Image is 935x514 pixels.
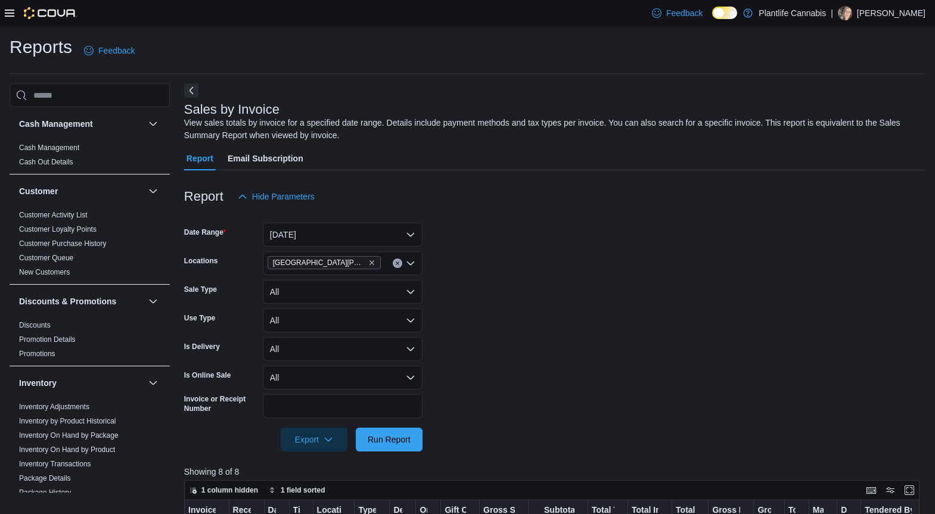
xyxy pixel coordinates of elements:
[19,254,73,262] a: Customer Queue
[79,39,139,63] a: Feedback
[406,258,415,268] button: Open list of options
[252,191,315,203] span: Hide Parameters
[19,459,91,469] span: Inventory Transactions
[185,483,263,497] button: 1 column hidden
[19,349,55,359] span: Promotions
[19,446,115,454] a: Inventory On Hand by Product
[184,117,920,142] div: View sales totals by invoice for a specified date range. Details include payment methods and tax ...
[368,434,411,446] span: Run Report
[201,485,258,495] span: 1 column hidden
[19,321,51,329] a: Discounts
[356,428,423,451] button: Run Report
[759,6,826,20] p: Plantlife Cannabis
[184,228,226,237] label: Date Range
[184,83,198,98] button: Next
[263,366,423,390] button: All
[273,257,366,269] span: [GEOGRAPHIC_DATA][PERSON_NAME] - [GEOGRAPHIC_DATA]
[184,370,231,380] label: Is Online Sale
[184,189,223,204] h3: Report
[19,268,70,276] a: New Customers
[263,309,423,332] button: All
[19,445,115,454] span: Inventory On Hand by Product
[19,402,89,412] span: Inventory Adjustments
[10,208,170,284] div: Customer
[281,485,325,495] span: 1 field sorted
[19,350,55,358] a: Promotions
[184,256,218,266] label: Locations
[19,225,97,233] a: Customer Loyalty Points
[19,185,58,197] h3: Customer
[184,285,217,294] label: Sale Type
[146,294,160,309] button: Discounts & Promotions
[146,117,160,131] button: Cash Management
[368,259,375,266] button: Remove Fort McMurray - Eagle Ridge from selection in this group
[831,6,833,20] p: |
[10,141,170,174] div: Cash Management
[666,7,703,19] span: Feedback
[288,428,340,451] span: Export
[184,313,215,323] label: Use Type
[263,280,423,304] button: All
[19,239,107,248] a: Customer Purchase History
[864,483,878,497] button: Keyboard shortcuts
[19,431,119,440] a: Inventory On Hand by Package
[264,483,330,497] button: 1 field sorted
[19,185,144,197] button: Customer
[19,377,144,389] button: Inventory
[883,483,897,497] button: Display options
[146,376,160,390] button: Inventory
[233,185,319,208] button: Hide Parameters
[19,377,57,389] h3: Inventory
[184,466,927,478] p: Showing 8 of 8
[19,143,79,152] span: Cash Management
[393,258,402,268] button: Clear input
[263,223,423,247] button: [DATE]
[19,253,73,263] span: Customer Queue
[98,45,135,57] span: Feedback
[19,210,88,220] span: Customer Activity List
[184,102,279,117] h3: Sales by Invoice
[19,211,88,219] a: Customer Activity List
[19,320,51,330] span: Discounts
[184,342,220,351] label: Is Delivery
[857,6,925,20] p: [PERSON_NAME]
[187,147,213,170] span: Report
[19,335,76,344] a: Promotion Details
[19,460,91,468] a: Inventory Transactions
[19,267,70,277] span: New Customers
[24,7,77,19] img: Cova
[19,403,89,411] a: Inventory Adjustments
[19,473,71,483] span: Package Details
[647,1,707,25] a: Feedback
[281,428,347,451] button: Export
[263,337,423,361] button: All
[712,7,737,19] input: Dark Mode
[838,6,852,20] div: Stephanie Wiseman
[184,394,258,413] label: Invoice or Receipt Number
[19,295,144,307] button: Discounts & Promotions
[19,417,116,425] a: Inventory by Product Historical
[146,184,160,198] button: Customer
[19,157,73,167] span: Cash Out Details
[19,118,144,130] button: Cash Management
[19,118,93,130] h3: Cash Management
[228,147,303,170] span: Email Subscription
[19,144,79,152] a: Cash Management
[902,483,917,497] button: Enter fullscreen
[19,474,71,482] a: Package Details
[19,416,116,426] span: Inventory by Product Historical
[19,295,116,307] h3: Discounts & Promotions
[19,158,73,166] a: Cash Out Details
[10,35,72,59] h1: Reports
[19,488,71,497] a: Package History
[268,256,381,269] span: Fort McMurray - Eagle Ridge
[10,318,170,366] div: Discounts & Promotions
